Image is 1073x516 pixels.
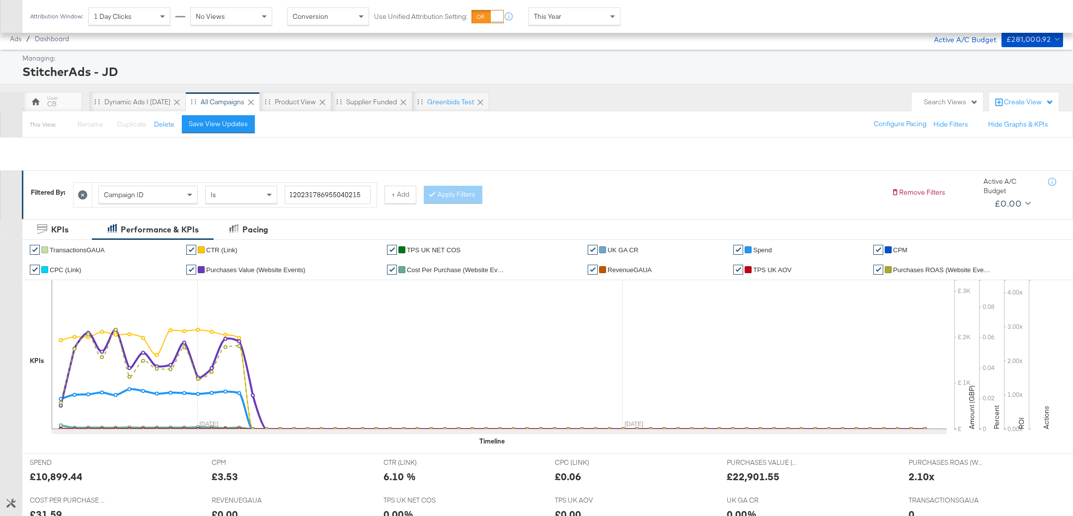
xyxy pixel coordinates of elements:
[992,405,1001,429] text: Percent
[77,120,103,129] span: Rename
[189,119,248,129] div: Save View Updates
[383,496,458,505] span: TPS UK NET COS
[30,356,44,366] div: KPIs
[893,266,993,274] span: Purchases ROAS (Website Events)
[346,97,397,107] div: Supplier Funded
[191,99,196,104] div: Drag to reorder tab
[727,458,801,467] span: PURCHASES VALUE (WEBSITE EVENTS)
[909,496,983,505] span: TRANSACTIONSGAUA
[1017,417,1026,429] text: ROI
[588,245,598,255] a: ✔
[30,265,40,275] a: ✔
[182,115,255,133] button: Save View Updates
[588,265,598,275] a: ✔
[31,188,66,197] div: Filtered By:
[995,196,1021,211] div: £0.00
[407,246,460,254] span: TPS UK NET COS
[336,99,342,104] div: Drag to reorder tab
[727,469,779,484] div: £22,901.55
[51,224,69,235] div: KPIs
[293,12,328,21] span: Conversion
[753,266,791,274] span: TPS UK AOV
[94,12,132,21] span: 1 Day Clicks
[988,120,1048,129] button: Hide Graphs & KPIs
[479,437,505,446] div: Timeline
[383,458,458,467] span: CTR (LINK)
[753,246,772,254] span: Spend
[909,458,983,467] span: PURCHASES ROAS (WEBSITE EVENTS)
[206,266,306,274] span: Purchases Value (Website Events)
[117,120,147,129] span: Duplicate
[891,188,945,197] button: Remove Filters
[50,246,105,254] span: TransactionsGAUA
[417,99,423,104] div: Drag to reorder tab
[285,186,371,204] input: Enter a search term
[212,458,286,467] span: CPM
[374,12,467,21] label: Use Unified Attribution Setting:
[30,245,40,255] a: ✔
[30,13,83,20] div: Attribution Window:
[733,245,743,255] a: ✔
[206,246,237,254] span: CTR (Link)
[30,469,82,484] div: £10,899.44
[201,97,244,107] div: All Campaigns
[104,97,170,107] div: Dynamic Ads | [DATE]
[924,97,978,107] div: Search Views
[984,177,1038,195] div: Active A/C Budget
[50,266,81,274] span: CPC (Link)
[1006,33,1051,46] div: £281,000.92
[1042,406,1051,429] text: Actions
[30,496,104,505] span: COST PER PURCHASE (WEBSITE EVENTS)
[1004,97,1054,107] div: Create View
[923,31,996,46] div: Active A/C Budget
[427,97,474,107] div: Greenbids Test
[22,54,1061,63] div: Managing:
[211,190,216,199] span: Is
[196,12,225,21] span: No Views
[893,246,908,254] span: CPM
[933,120,968,129] button: Hide Filters
[186,265,196,275] a: ✔
[873,265,883,275] a: ✔
[534,12,561,21] span: This Year
[407,266,506,274] span: Cost Per Purchase (Website Events)
[991,196,1033,212] button: £0.00
[733,265,743,275] a: ✔
[1001,31,1063,47] button: £281,000.92
[909,469,934,484] div: 2.10x
[30,121,56,129] div: This View:
[967,385,976,429] text: Amount (GBP)
[21,35,35,43] span: /
[555,469,581,484] div: £0.06
[22,63,1061,80] div: StitcherAds - JD
[212,496,286,505] span: REVENUEGAUA
[121,224,199,235] div: Performance & KPIs
[242,224,268,235] div: Pacing
[35,35,69,43] a: Dashboard
[212,469,238,484] div: £3.53
[555,458,629,467] span: CPC (LINK)
[555,496,629,505] span: TPS UK AOV
[387,265,397,275] a: ✔
[275,97,316,107] div: Product View
[265,99,270,104] div: Drag to reorder tab
[867,115,933,133] button: Configure Pacing
[154,120,174,129] button: Delete
[383,469,416,484] div: 6.10 %
[104,190,144,199] span: Campaign ID
[608,246,638,254] span: UK GA CR
[94,99,100,104] div: Drag to reorder tab
[186,245,196,255] a: ✔
[30,458,104,467] span: SPEND
[384,186,416,204] button: + Add
[10,35,21,43] span: Ads
[873,245,883,255] a: ✔
[608,266,652,274] span: RevenueGAUA
[727,496,801,505] span: UK GA CR
[387,245,397,255] a: ✔
[47,99,57,109] div: CB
